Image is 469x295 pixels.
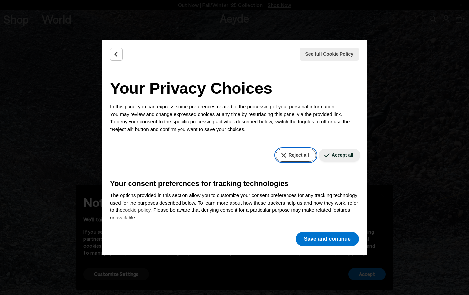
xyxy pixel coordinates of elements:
[123,207,151,213] a: cookie policy - link opens in a new tab
[319,149,360,162] button: Accept all
[305,51,354,58] span: See full Cookie Policy
[296,232,359,246] button: Save and continue
[110,103,359,133] p: In this panel you can express some preferences related to the processing of your personal informa...
[110,178,359,189] h3: Your consent preferences for tracking technologies
[276,149,316,162] button: Reject all
[110,192,359,221] p: The options provided in this section allow you to customize your consent preferences for any trac...
[110,48,123,61] button: Back
[300,48,359,61] button: See full Cookie Policy
[110,77,359,100] h2: Your Privacy Choices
